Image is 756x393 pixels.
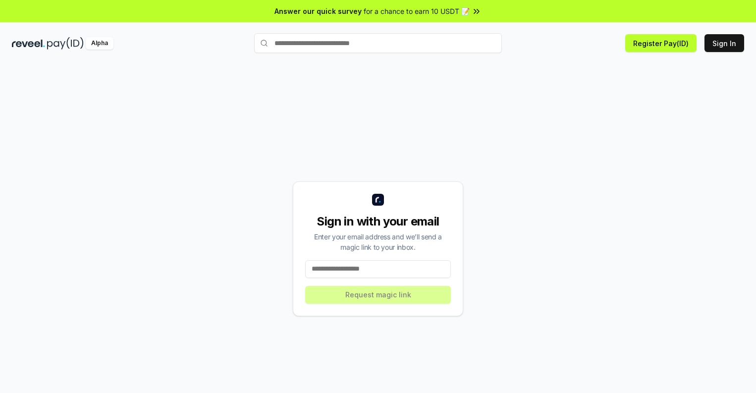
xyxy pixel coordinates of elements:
div: Sign in with your email [305,214,451,229]
button: Register Pay(ID) [625,34,697,52]
div: Alpha [86,37,113,50]
img: reveel_dark [12,37,45,50]
img: logo_small [372,194,384,206]
button: Sign In [704,34,744,52]
img: pay_id [47,37,84,50]
span: for a chance to earn 10 USDT 📝 [364,6,470,16]
span: Answer our quick survey [274,6,362,16]
div: Enter your email address and we’ll send a magic link to your inbox. [305,231,451,252]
